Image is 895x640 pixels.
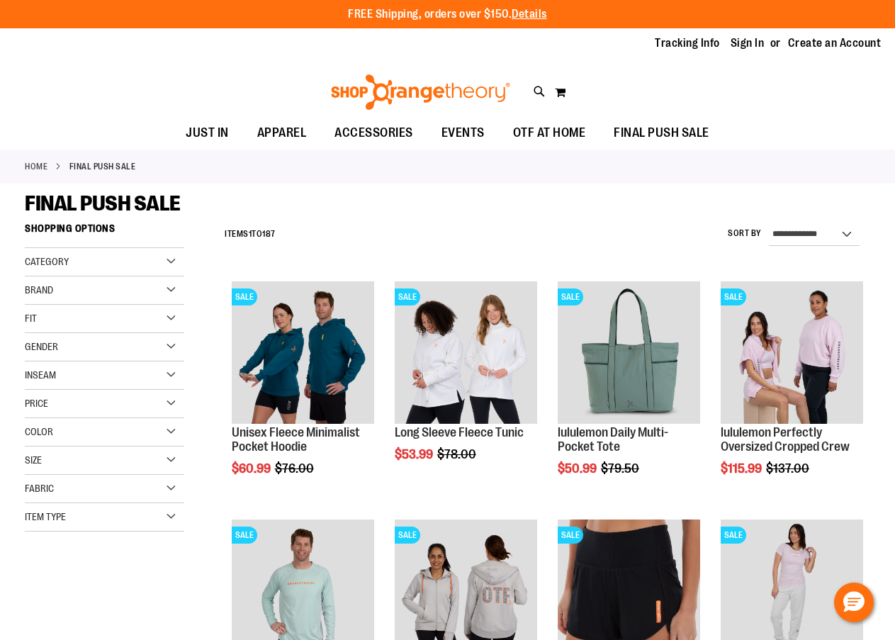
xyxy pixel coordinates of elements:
[225,274,381,512] div: product
[395,527,420,544] span: SALE
[558,425,668,454] a: lululemon Daily Multi-Pocket Tote
[655,35,720,51] a: Tracking Info
[388,274,544,498] div: product
[558,288,583,305] span: SALE
[232,281,374,424] img: Unisex Fleece Minimalist Pocket Hoodie
[558,281,700,426] a: lululemon Daily Multi-Pocket ToteSALE
[334,117,413,149] span: ACCESSORIES
[320,117,427,150] a: ACCESSORIES
[721,461,764,476] span: $115.99
[25,426,53,437] span: Color
[721,281,863,426] a: lululemon Perfectly Oversized Cropped CrewSALE
[441,117,485,149] span: EVENTS
[25,398,48,409] span: Price
[25,216,184,248] strong: Shopping Options
[25,191,181,215] span: FINAL PUSH SALE
[395,288,420,305] span: SALE
[558,461,599,476] span: $50.99
[232,527,257,544] span: SALE
[232,288,257,305] span: SALE
[395,447,435,461] span: $53.99
[25,256,69,267] span: Category
[25,511,66,522] span: Item Type
[558,281,700,424] img: lululemon Daily Multi-Pocket Tote
[512,8,547,21] a: Details
[614,117,709,149] span: FINAL PUSH SALE
[721,425,850,454] a: lululemon Perfectly Oversized Cropped Crew
[257,117,307,149] span: APPAREL
[232,425,360,454] a: Unisex Fleece Minimalist Pocket Hoodie
[262,229,276,239] span: 187
[551,274,707,512] div: product
[25,313,37,324] span: Fit
[395,425,524,439] a: Long Sleeve Fleece Tunic
[499,117,600,150] a: OTF AT HOME
[25,483,54,494] span: Fabric
[25,341,58,352] span: Gender
[834,583,874,622] button: Hello, have a question? Let’s chat.
[721,281,863,424] img: lululemon Perfectly Oversized Cropped Crew
[25,284,53,296] span: Brand
[437,447,478,461] span: $78.00
[395,281,537,424] img: Product image for Fleece Long Sleeve
[25,369,56,381] span: Inseam
[249,229,252,239] span: 1
[69,160,136,173] strong: FINAL PUSH SALE
[601,461,641,476] span: $79.50
[766,461,811,476] span: $137.00
[721,288,746,305] span: SALE
[225,223,276,245] h2: Items to
[600,117,724,149] a: FINAL PUSH SALE
[721,527,746,544] span: SALE
[558,527,583,544] span: SALE
[714,274,870,512] div: product
[348,6,547,23] p: FREE Shipping, orders over $150.
[728,228,762,240] label: Sort By
[275,461,316,476] span: $76.00
[232,461,273,476] span: $60.99
[427,117,499,150] a: EVENTS
[243,117,321,150] a: APPAREL
[171,117,243,150] a: JUST IN
[731,35,765,51] a: Sign In
[186,117,229,149] span: JUST IN
[25,160,47,173] a: Home
[232,281,374,426] a: Unisex Fleece Minimalist Pocket HoodieSALE
[788,35,882,51] a: Create an Account
[395,281,537,426] a: Product image for Fleece Long SleeveSALE
[25,454,42,466] span: Size
[513,117,586,149] span: OTF AT HOME
[329,74,512,110] img: Shop Orangetheory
